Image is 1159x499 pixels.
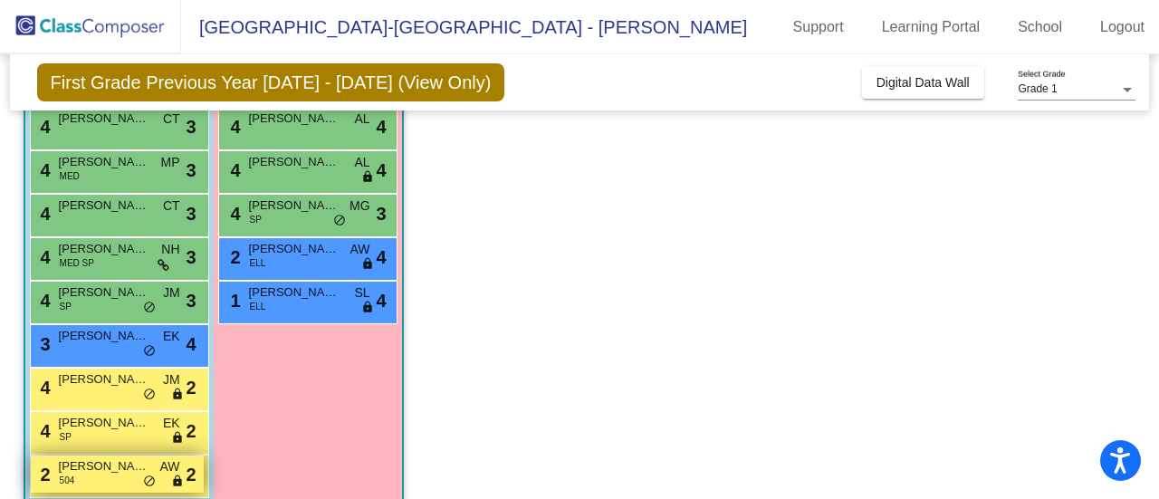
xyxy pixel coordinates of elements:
[59,110,149,128] span: [PERSON_NAME]
[350,240,370,259] span: AW
[250,213,262,226] span: SP
[186,287,196,314] span: 3
[186,417,196,445] span: 2
[59,327,149,345] span: [PERSON_NAME]
[186,113,196,140] span: 3
[250,300,266,313] span: ELL
[249,283,340,302] span: [PERSON_NAME]
[36,117,51,137] span: 4
[226,291,241,311] span: 1
[163,370,180,389] span: JM
[163,327,180,346] span: EK
[376,287,386,314] span: 4
[36,378,51,398] span: 4
[1003,13,1077,42] a: School
[361,301,374,315] span: lock
[186,244,196,271] span: 3
[59,457,149,475] span: [PERSON_NAME]
[60,256,94,270] span: MED SP
[60,474,75,487] span: 504
[36,247,51,267] span: 4
[354,110,369,129] span: AL
[862,66,984,99] button: Digital Data Wall
[249,110,340,128] span: [PERSON_NAME]
[376,200,386,227] span: 3
[226,204,241,224] span: 4
[143,301,156,315] span: do_not_disturb_alt
[59,414,149,432] span: [PERSON_NAME]
[59,370,149,389] span: [PERSON_NAME]
[249,153,340,171] span: [PERSON_NAME]
[143,344,156,359] span: do_not_disturb_alt
[361,257,374,272] span: lock
[779,13,858,42] a: Support
[186,374,196,401] span: 2
[60,169,80,183] span: MED
[186,331,196,358] span: 4
[1018,82,1057,95] span: Grade 1
[163,283,180,302] span: JM
[163,414,180,433] span: EK
[354,283,369,302] span: SL
[60,300,72,313] span: SP
[226,117,241,137] span: 4
[36,291,51,311] span: 4
[37,63,505,101] span: First Grade Previous Year [DATE] - [DATE] (View Only)
[36,334,51,354] span: 3
[249,197,340,215] span: [PERSON_NAME]
[160,457,180,476] span: AW
[250,256,266,270] span: ELL
[161,240,179,259] span: NH
[226,247,241,267] span: 2
[376,157,386,184] span: 4
[376,244,386,271] span: 4
[186,461,196,488] span: 2
[59,240,149,258] span: [PERSON_NAME]
[163,197,180,216] span: CT
[186,157,196,184] span: 3
[143,475,156,489] span: do_not_disturb_alt
[36,204,51,224] span: 4
[186,200,196,227] span: 3
[171,475,184,489] span: lock
[1086,13,1159,42] a: Logout
[333,214,346,228] span: do_not_disturb_alt
[350,197,370,216] span: MG
[171,388,184,402] span: lock
[171,431,184,446] span: lock
[376,113,386,140] span: 4
[143,388,156,402] span: do_not_disturb_alt
[876,75,970,90] span: Digital Data Wall
[226,160,241,180] span: 4
[161,153,180,172] span: MP
[867,13,995,42] a: Learning Portal
[354,153,369,172] span: AL
[36,465,51,485] span: 2
[60,430,72,444] span: SP
[36,160,51,180] span: 4
[36,421,51,441] span: 4
[59,197,149,215] span: [PERSON_NAME]
[249,240,340,258] span: [PERSON_NAME]
[181,13,747,42] span: [GEOGRAPHIC_DATA]-[GEOGRAPHIC_DATA] - [PERSON_NAME]
[361,170,374,185] span: lock
[163,110,180,129] span: CT
[59,283,149,302] span: [PERSON_NAME]
[59,153,149,171] span: [PERSON_NAME]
